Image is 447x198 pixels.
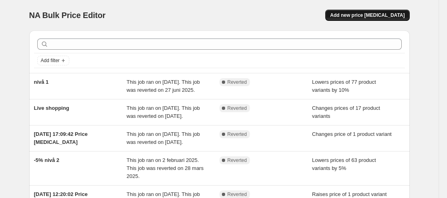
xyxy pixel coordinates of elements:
[41,57,60,64] span: Add filter
[228,191,247,198] span: Reverted
[34,79,49,85] span: nivå 1
[29,11,106,20] span: NA Bulk Price Editor
[228,131,247,137] span: Reverted
[312,131,392,137] span: Changes price of 1 product variant
[330,12,405,18] span: Add new price [MEDICAL_DATA]
[127,105,200,119] span: This job ran on [DATE]. This job was reverted on [DATE].
[34,105,69,111] span: Live shopping
[37,56,69,65] button: Add filter
[228,105,247,111] span: Reverted
[228,157,247,164] span: Reverted
[312,157,376,171] span: Lowers prices of 63 product variants by 5%
[228,79,247,85] span: Reverted
[127,79,200,93] span: This job ran on [DATE]. This job was reverted on 27 juni 2025.
[34,157,60,163] span: -5% nivå 2
[127,157,203,179] span: This job ran on 2 februari 2025. This job was reverted on 28 mars 2025.
[325,10,409,21] button: Add new price [MEDICAL_DATA]
[34,131,88,145] span: [DATE] 17:09:42 Price [MEDICAL_DATA]
[312,105,380,119] span: Changes prices of 17 product variants
[312,79,376,93] span: Lowers prices of 77 product variants by 10%
[127,131,200,145] span: This job ran on [DATE]. This job was reverted on [DATE].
